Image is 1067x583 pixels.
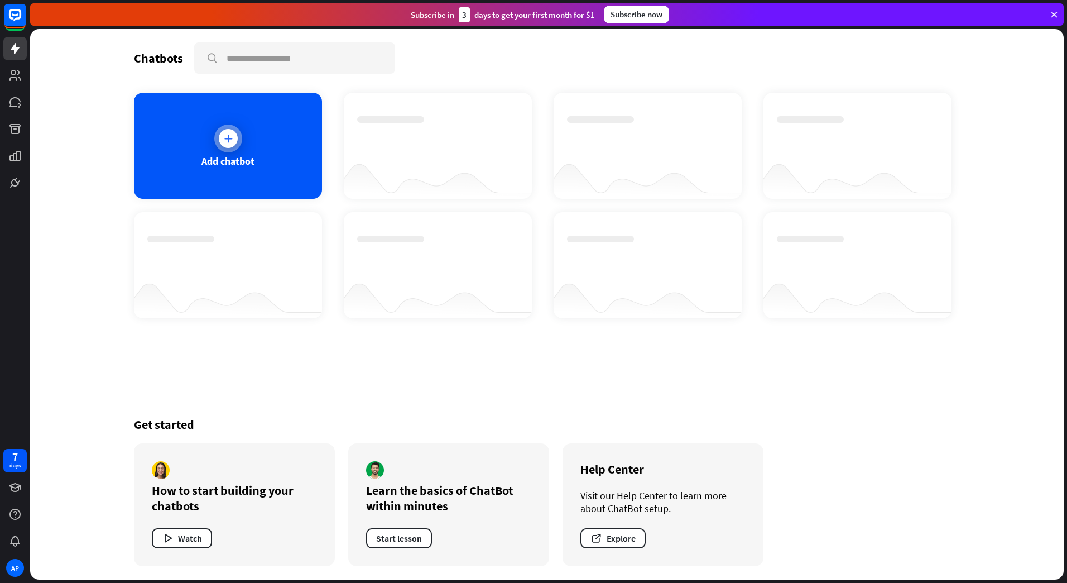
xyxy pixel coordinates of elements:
[411,7,595,22] div: Subscribe in days to get your first month for $1
[6,559,24,577] div: AP
[9,462,21,470] div: days
[580,461,746,477] div: Help Center
[3,449,27,472] a: 7 days
[604,6,669,23] div: Subscribe now
[366,461,384,479] img: author
[201,155,254,168] div: Add chatbot
[12,452,18,462] div: 7
[134,50,183,66] div: Chatbots
[9,4,42,38] button: Open LiveChat chat widget
[134,417,960,432] div: Get started
[580,489,746,515] div: Visit our Help Center to learn more about ChatBot setup.
[152,461,170,479] img: author
[366,482,531,514] div: Learn the basics of ChatBot within minutes
[580,528,646,548] button: Explore
[366,528,432,548] button: Start lesson
[152,528,212,548] button: Watch
[152,482,317,514] div: How to start building your chatbots
[459,7,470,22] div: 3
